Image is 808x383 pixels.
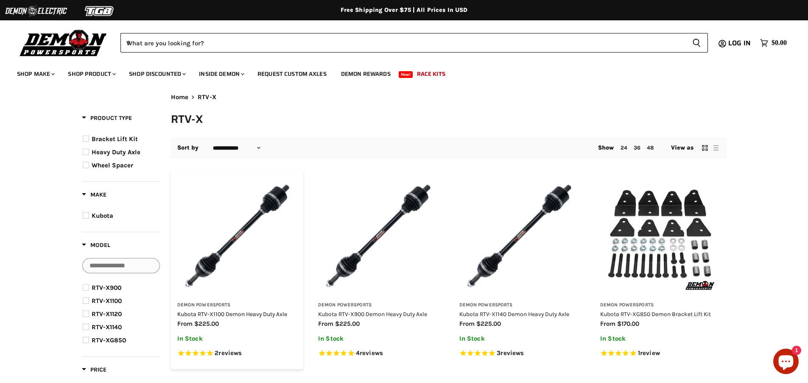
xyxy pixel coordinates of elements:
[218,349,242,357] span: reviews
[82,241,110,249] span: Model
[701,144,709,152] button: grid view
[318,320,333,327] span: from
[177,320,193,327] span: from
[724,39,756,47] a: Log in
[171,137,727,158] nav: Collection utilities
[756,37,791,49] a: $0.00
[728,38,751,48] span: Log in
[640,349,660,357] span: review
[318,311,427,317] a: Kubota RTV-X900 Demon Heavy Duty Axle
[459,302,579,308] h3: Demon Powersports
[497,349,524,357] span: 3 reviews
[177,176,297,296] img: Kubota RTV-X1100 Demon Heavy Duty Axle
[17,28,110,58] img: Demon Powersports
[92,297,122,305] span: RTV-X1100
[685,33,708,53] button: Search
[4,3,68,19] img: Demon Electric Logo 2
[62,65,121,83] a: Shop Product
[638,349,660,357] span: 1 reviews
[600,302,720,308] h3: Demon Powersports
[335,320,360,327] span: $225.00
[82,241,110,252] button: Filter by Model
[92,212,113,219] span: Kubota
[193,65,249,83] a: Inside Demon
[318,349,438,358] span: Rated 5.0 out of 5 stars 4 reviews
[459,335,579,342] p: In Stock
[123,65,191,83] a: Shop Discounted
[318,176,438,296] img: Kubota RTV-X900 Demon Heavy Duty Axle
[617,320,639,327] span: $170.00
[82,191,106,201] button: Filter by Make
[459,349,579,358] span: Rated 5.0 out of 5 stars 3 reviews
[92,310,122,318] span: RTV-X1120
[600,311,711,317] a: Kubota RTV-XG850 Demon Bracket Lift Kit
[215,349,242,357] span: 2 reviews
[82,114,132,122] span: Product Type
[92,284,121,291] span: RTV-X900
[600,335,720,342] p: In Stock
[171,94,189,101] a: Home
[177,335,297,342] p: In Stock
[712,144,720,152] button: list view
[198,94,216,101] span: RTV-X
[92,161,133,169] span: Wheel Spacer
[11,62,785,83] ul: Main menu
[459,311,569,317] a: Kubota RTV-X1140 Demon Heavy Duty Axle
[92,336,126,344] span: RTV-XG850
[411,65,452,83] a: Race Kits
[476,320,501,327] span: $225.00
[771,349,801,376] inbox-online-store-chat: Shopify online store chat
[177,144,199,151] label: Sort by
[82,366,106,373] span: Price
[360,349,383,357] span: reviews
[335,65,397,83] a: Demon Rewards
[82,366,106,376] button: Filter by Price
[356,349,383,357] span: 4 reviews
[459,320,475,327] span: from
[621,144,627,151] a: 24
[82,258,160,273] input: Search Options
[251,65,333,83] a: Request Custom Axles
[600,349,720,358] span: Rated 5.0 out of 5 stars 1 reviews
[647,144,654,151] a: 48
[194,320,219,327] span: $225.00
[171,94,727,101] nav: Breadcrumbs
[177,311,287,317] a: Kubota RTV-X1100 Demon Heavy Duty Axle
[92,148,140,156] span: Heavy Duty Axle
[598,144,614,151] span: Show
[600,320,615,327] span: from
[65,6,744,14] div: Free Shipping Over $75 | All Prices In USD
[120,33,708,53] form: Product
[772,39,787,47] span: $0.00
[600,176,720,296] img: Kubota RTV-XG850 Demon Bracket Lift Kit
[634,144,640,151] a: 36
[171,112,727,126] h1: RTV-X
[318,335,438,342] p: In Stock
[82,114,132,125] button: Filter by Product Type
[177,302,297,308] h3: Demon Powersports
[68,3,131,19] img: TGB Logo 2
[500,349,524,357] span: reviews
[399,71,413,78] span: New!
[92,135,138,143] span: Bracket Lift Kit
[82,191,106,198] span: Make
[177,349,297,358] span: Rated 5.0 out of 5 stars 2 reviews
[92,323,122,331] span: RTV-X1140
[11,65,60,83] a: Shop Make
[671,144,694,151] span: View as
[318,302,438,308] h3: Demon Powersports
[120,33,685,53] input: When autocomplete results are available use up and down arrows to review and enter to select
[459,176,579,296] img: Kubota RTV-X1140 Demon Heavy Duty Axle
